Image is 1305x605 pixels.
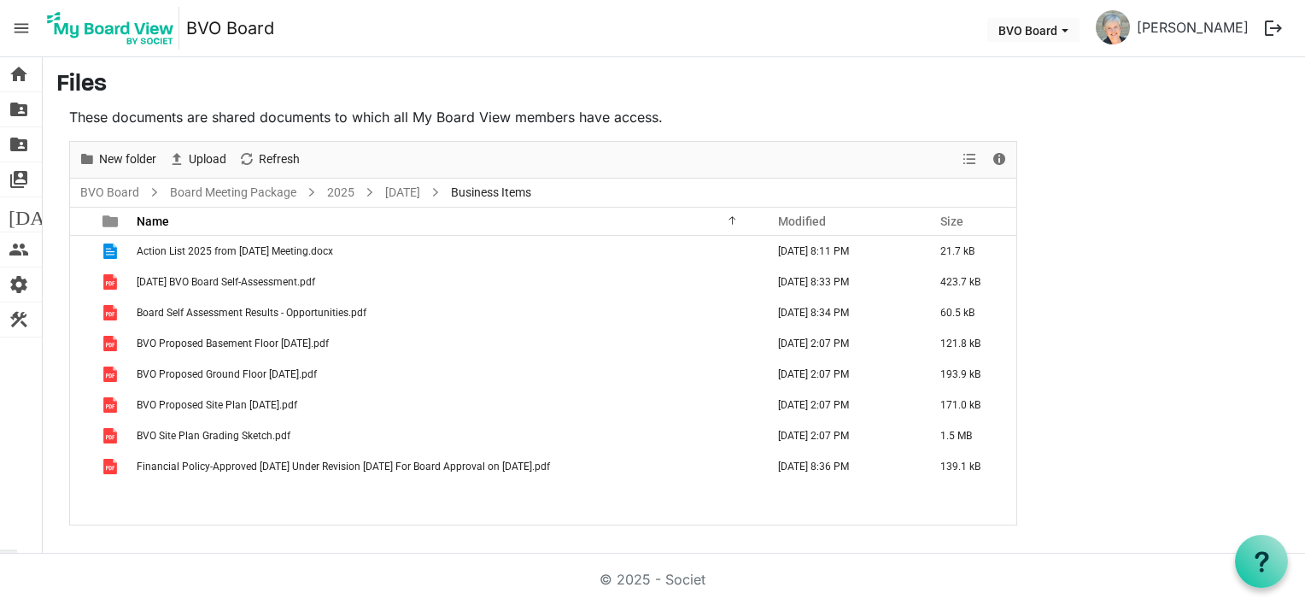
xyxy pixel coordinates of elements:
td: 171.0 kB is template cell column header Size [922,390,1016,420]
td: 139.1 kB is template cell column header Size [922,451,1016,482]
td: August 26, 2025 2:07 PM column header Modified [760,420,922,451]
button: Details [988,149,1011,170]
td: is template cell column header type [92,328,132,359]
td: 423.7 kB is template cell column header Size [922,267,1016,297]
a: 2025 [324,182,358,203]
span: people [9,232,29,267]
p: These documents are shared documents to which all My Board View members have access. [69,107,1017,127]
td: BVO Proposed Site Plan 2025-08-25.pdf is template cell column header Name [132,390,760,420]
a: BVO Board [77,182,143,203]
span: BVO Proposed Site Plan [DATE].pdf [137,399,297,411]
td: BVO Proposed Ground Floor 2025-08-25.pdf is template cell column header Name [132,359,760,390]
a: My Board View Logo [42,7,186,50]
a: [PERSON_NAME] [1130,10,1255,44]
td: BVO Site Plan Grading Sketch.pdf is template cell column header Name [132,420,760,451]
td: checkbox [70,420,92,451]
span: Size [940,214,963,228]
div: New folder [73,142,162,178]
button: Refresh [236,149,303,170]
td: is template cell column header type [92,451,132,482]
a: Board Meeting Package [167,182,300,203]
td: 60.5 kB is template cell column header Size [922,297,1016,328]
a: [DATE] [382,182,424,203]
div: Upload [162,142,232,178]
td: is template cell column header type [92,420,132,451]
span: switch_account [9,162,29,197]
button: View dropdownbutton [959,149,980,170]
span: Name [137,214,169,228]
h3: Files [56,71,1291,100]
td: checkbox [70,390,92,420]
button: logout [1255,10,1291,46]
td: August 25, 2025 8:36 PM column header Modified [760,451,922,482]
button: Upload [166,149,230,170]
td: checkbox [70,297,92,328]
img: My Board View Logo [42,7,179,50]
td: checkbox [70,451,92,482]
td: August 26, 2025 2:07 PM column header Modified [760,359,922,390]
button: BVO Board dropdownbutton [987,18,1080,42]
span: BVO Site Plan Grading Sketch.pdf [137,430,290,442]
td: 21.7 kB is template cell column header Size [922,236,1016,267]
a: © 2025 - Societ [600,571,705,588]
td: checkbox [70,267,92,297]
td: is template cell column header type [92,390,132,420]
span: BVO Proposed Ground Floor [DATE].pdf [137,368,317,380]
span: Modified [778,214,826,228]
td: August 25, 2025 8:33 PM column header Modified [760,267,922,297]
span: Business Items [448,182,535,203]
button: New folder [76,149,160,170]
td: April 2025 BVO Board Self-Assessment.pdf is template cell column header Name [132,267,760,297]
span: Financial Policy-Approved [DATE] Under Revision [DATE] For Board Approval on [DATE].pdf [137,461,550,473]
span: home [9,57,29,91]
td: August 25, 2025 8:11 PM column header Modified [760,236,922,267]
span: settings [9,267,29,302]
td: is template cell column header type [92,297,132,328]
td: is template cell column header type [92,267,132,297]
span: Upload [187,149,228,170]
span: [DATE] BVO Board Self-Assessment.pdf [137,276,315,288]
td: August 26, 2025 2:07 PM column header Modified [760,390,922,420]
div: Refresh [232,142,306,178]
a: BVO Board [186,11,274,45]
span: Board Self Assessment Results - Opportunities.pdf [137,307,366,319]
img: PyyS3O9hLMNWy5sfr9llzGd1zSo7ugH3aP_66mAqqOBuUsvSKLf-rP3SwHHrcKyCj7ldBY4ygcQ7lV8oQjcMMA_thumb.png [1096,10,1130,44]
div: Details [985,142,1014,178]
span: menu [5,12,38,44]
td: BVO Proposed Basement Floor 2025-08-25.pdf is template cell column header Name [132,328,760,359]
span: folder_shared [9,127,29,162]
span: Action List 2025 from [DATE] Meeting.docx [137,245,333,257]
td: is template cell column header type [92,359,132,390]
td: checkbox [70,359,92,390]
td: 193.9 kB is template cell column header Size [922,359,1016,390]
span: folder_shared [9,92,29,126]
td: Financial Policy-Approved Aug 2023 Under Revision July 2025 For Board Approval on Aug 28 2025.pdf... [132,451,760,482]
td: is template cell column header type [92,236,132,267]
td: checkbox [70,236,92,267]
span: New folder [97,149,158,170]
td: 121.8 kB is template cell column header Size [922,328,1016,359]
span: BVO Proposed Basement Floor [DATE].pdf [137,338,329,349]
div: View [956,142,985,178]
span: [DATE] [9,197,74,232]
span: construction [9,302,29,337]
td: 1.5 MB is template cell column header Size [922,420,1016,451]
td: August 25, 2025 8:34 PM column header Modified [760,297,922,328]
span: Refresh [257,149,301,170]
td: checkbox [70,328,92,359]
td: August 26, 2025 2:07 PM column header Modified [760,328,922,359]
td: Board Self Assessment Results - Opportunities.pdf is template cell column header Name [132,297,760,328]
td: Action List 2025 from June 26, 2025 Meeting.docx is template cell column header Name [132,236,760,267]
